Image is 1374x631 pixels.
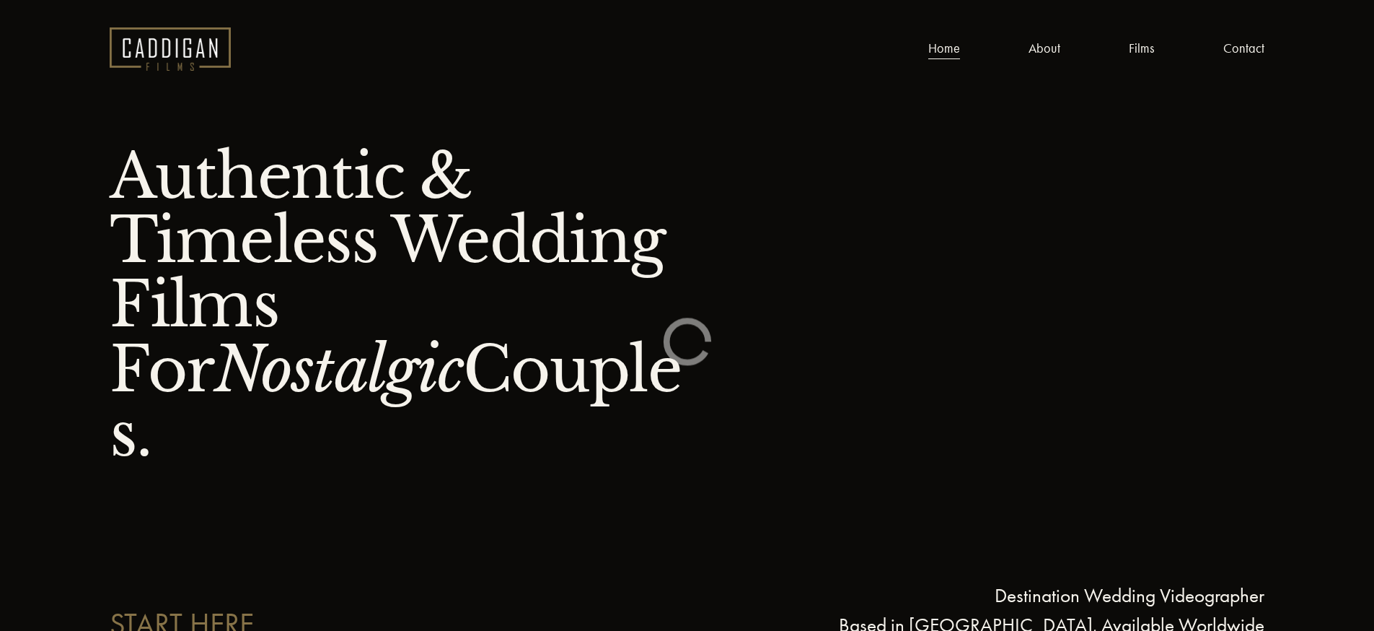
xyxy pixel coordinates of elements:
em: Nostalgic [213,332,463,408]
a: Contact [1223,38,1264,61]
img: Caddigan Films [110,27,230,71]
a: Home [928,38,960,61]
a: Films [1129,38,1154,61]
h1: Authentic & Timeless Wedding Films For Couples. [110,144,687,467]
a: About [1029,38,1060,61]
